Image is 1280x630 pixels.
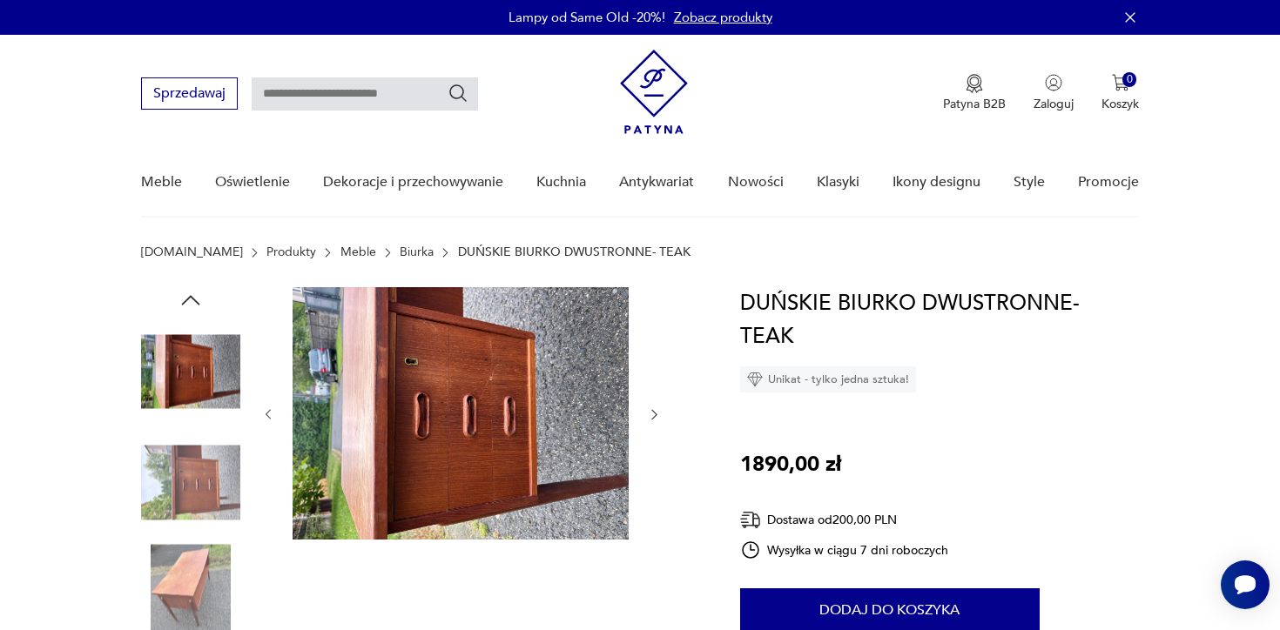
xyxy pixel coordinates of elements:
[141,322,240,421] img: Zdjęcie produktu DUŃSKIE BIURKO DWUSTRONNE- TEAK
[943,74,1006,112] a: Ikona medaluPatyna B2B
[448,83,468,104] button: Szukaj
[141,245,243,259] a: [DOMAIN_NAME]
[1078,149,1139,216] a: Promocje
[293,287,629,540] img: Zdjęcie produktu DUŃSKIE BIURKO DWUSTRONNE- TEAK
[943,96,1006,112] p: Patyna B2B
[340,245,376,259] a: Meble
[458,245,691,259] p: DUŃSKIE BIURKO DWUSTRONNE- TEAK
[1014,149,1045,216] a: Style
[966,74,983,93] img: Ikona medalu
[674,9,772,26] a: Zobacz produkty
[893,149,980,216] a: Ikony designu
[740,287,1140,353] h1: DUŃSKIE BIURKO DWUSTRONNE- TEAK
[1112,74,1129,91] img: Ikona koszyka
[141,89,238,101] a: Sprzedawaj
[400,245,434,259] a: Biurka
[943,74,1006,112] button: Patyna B2B
[215,149,290,216] a: Oświetlenie
[620,50,688,134] img: Patyna - sklep z meblami i dekoracjami vintage
[509,9,665,26] p: Lampy od Same Old -20%!
[1221,560,1270,609] iframe: Smartsupp widget button
[141,149,182,216] a: Meble
[323,149,503,216] a: Dekoracje i przechowywanie
[1101,96,1139,112] p: Koszyk
[619,149,694,216] a: Antykwariat
[740,540,949,560] div: Wysyłka w ciągu 7 dni roboczych
[1034,74,1074,112] button: Zaloguj
[740,509,949,531] div: Dostawa od 200,00 PLN
[1045,74,1062,91] img: Ikonka użytkownika
[740,366,916,392] div: Unikat - tylko jedna sztuka!
[266,245,316,259] a: Produkty
[817,149,859,216] a: Klasyki
[536,149,586,216] a: Kuchnia
[1122,72,1137,87] div: 0
[740,509,761,531] img: Ikona dostawy
[740,448,841,481] p: 1890,00 zł
[141,433,240,533] img: Zdjęcie produktu DUŃSKIE BIURKO DWUSTRONNE- TEAK
[1101,74,1139,112] button: 0Koszyk
[747,372,763,387] img: Ikona diamentu
[141,77,238,110] button: Sprzedawaj
[1034,96,1074,112] p: Zaloguj
[728,149,784,216] a: Nowości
